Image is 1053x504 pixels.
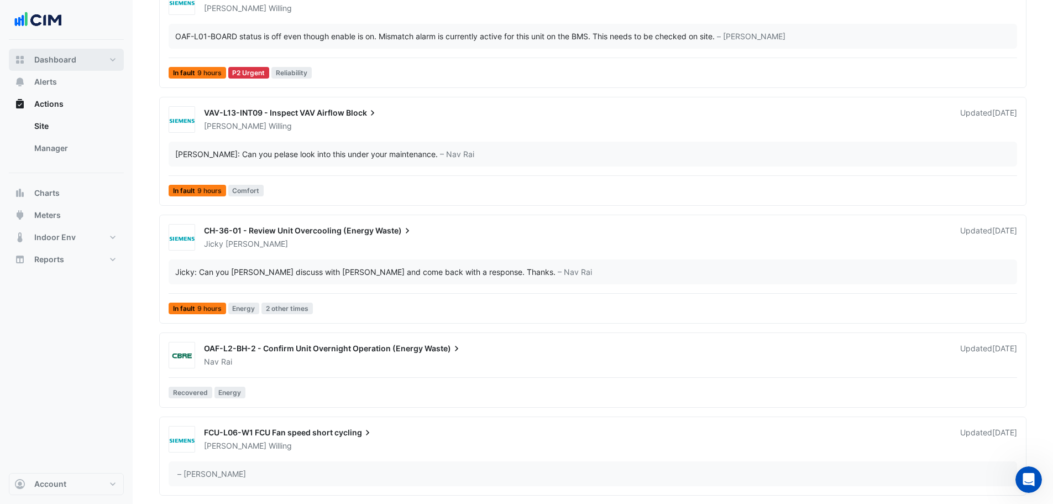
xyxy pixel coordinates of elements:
span: Actions [34,98,64,110]
span: Recovered [169,387,212,398]
span: [PERSON_NAME] [226,238,288,250]
span: Waste) [375,225,413,236]
app-icon: Indoor Env [14,232,25,243]
span: [PERSON_NAME] [204,3,266,13]
span: – Nav Rai [440,148,474,160]
span: 9 hours [197,70,222,76]
span: Dashboard [34,54,76,65]
span: Energy [214,387,246,398]
span: [PERSON_NAME] [204,121,266,131]
app-icon: Reports [14,254,25,265]
img: CBRE Charter Hall [169,350,195,361]
span: Reliability [271,67,312,79]
span: Comfort [228,185,264,196]
a: Manager [25,137,124,159]
button: Account [9,473,124,495]
div: Updated [960,107,1017,132]
iframe: Intercom live chat [1015,466,1042,493]
span: Mon 15-Sep-2025 08:24 AEST [992,108,1017,117]
span: 9 hours [197,305,222,312]
button: Actions [9,93,124,115]
span: Reports [34,254,64,265]
a: Site [25,115,124,137]
span: 9 hours [197,188,222,194]
span: CH-36-01 - Review Unit Overcooling (Energy [204,226,374,235]
img: Company Logo [13,9,63,31]
span: Nav [204,357,219,366]
div: Jicky: Can you [PERSON_NAME] discuss with [PERSON_NAME] and come back with a response. Thanks. [175,266,556,278]
button: Charts [9,182,124,204]
span: – [PERSON_NAME] [177,468,246,480]
span: Willing [269,121,292,132]
app-icon: Alerts [14,76,25,87]
div: Updated [960,225,1017,250]
span: Energy [228,303,260,314]
span: Charts [34,188,60,199]
span: Meters [34,210,61,221]
div: Actions [9,115,124,164]
span: 2 other times [261,303,313,314]
button: Alerts [9,71,124,93]
span: Waste) [425,343,462,354]
button: Meters [9,204,124,226]
span: [PERSON_NAME] [204,441,266,450]
div: [PERSON_NAME]: Can you pelase look into this under your maintenance. [175,148,438,160]
span: Rai [221,356,232,367]
span: In fault [169,303,226,314]
span: Mon 15-Sep-2025 08:24 AEST [992,226,1017,235]
span: Jicky [204,239,223,248]
span: Block [346,107,378,118]
span: Willing [269,440,292,451]
span: Alerts [34,76,57,87]
span: In fault [169,67,226,79]
div: OAF-L01-BOARD status is off even though enable is on. Mismatch alarm is currently active for this... [175,30,715,42]
span: Wed 10-Sep-2025 13:30 AEST [992,428,1017,437]
img: Siemens [169,232,195,243]
span: Fri 12-Sep-2025 09:28 AEST [992,344,1017,353]
span: VAV-L13-INT09 - Inspect VAV Airflow [204,108,344,117]
span: Indoor Env [34,232,76,243]
button: Indoor Env [9,226,124,248]
img: Siemens [169,434,195,445]
div: P2 Urgent [228,67,270,79]
span: FCU-L06-W1 FCU Fan speed short [204,428,333,437]
span: – Nav Rai [558,266,592,278]
app-icon: Meters [14,210,25,221]
div: Updated [960,343,1017,367]
button: Reports [9,248,124,271]
span: In fault [169,185,226,196]
app-icon: Charts [14,188,25,199]
span: OAF-L2-BH-2 - Confirm Unit Overnight Operation (Energy [204,344,423,353]
span: Account [34,479,66,490]
span: cycling [334,427,373,438]
button: Dashboard [9,49,124,71]
img: Siemens [169,115,195,126]
app-icon: Dashboard [14,54,25,65]
span: Willing [269,3,292,14]
app-icon: Actions [14,98,25,110]
span: – [PERSON_NAME] [717,30,785,42]
div: Updated [960,427,1017,451]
